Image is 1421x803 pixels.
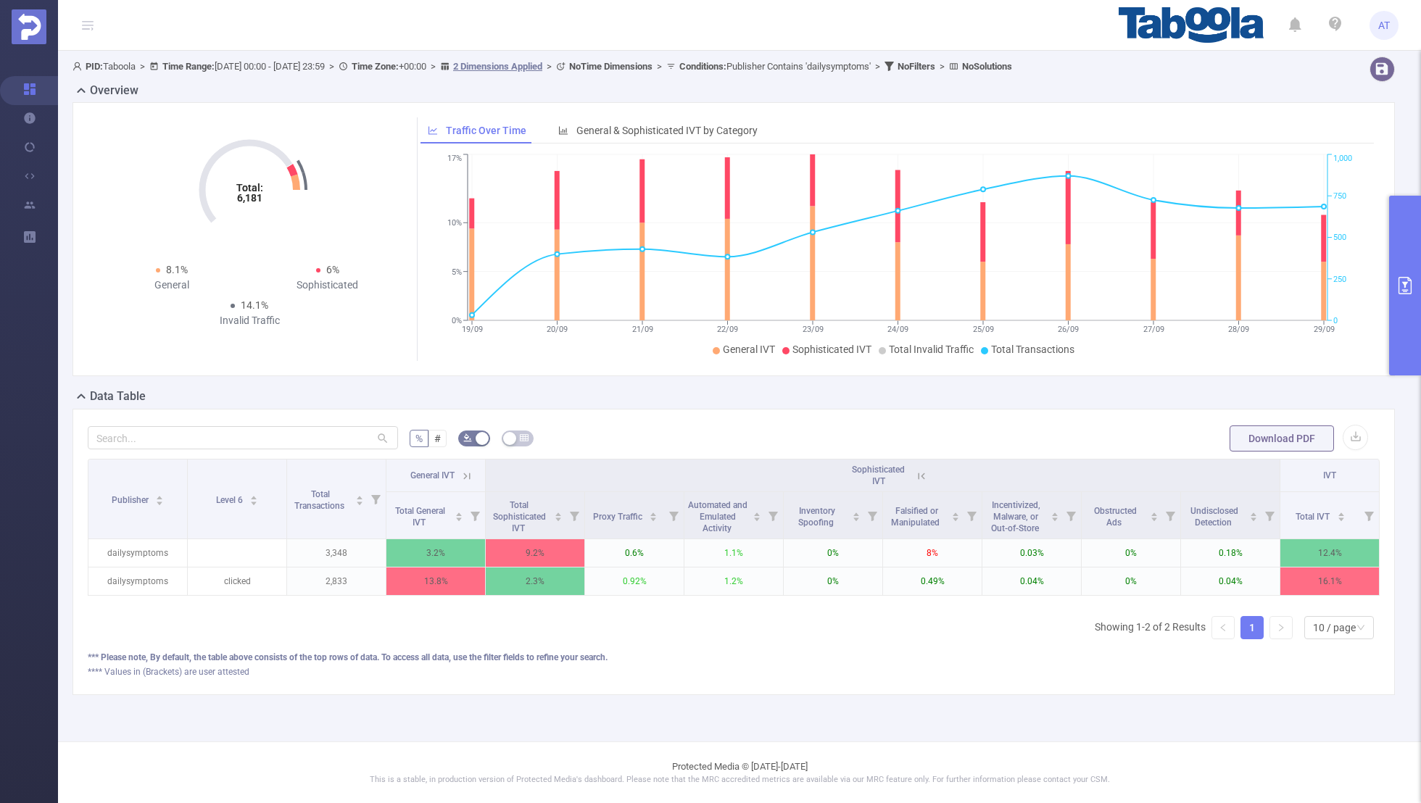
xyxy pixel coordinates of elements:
tspan: 29/09 [1313,325,1334,334]
tspan: 26/09 [1058,325,1079,334]
tspan: 0 [1333,316,1338,325]
p: 2.3% [486,567,584,595]
p: 0% [1082,567,1180,595]
h2: Data Table [90,388,146,405]
div: Sort [455,510,463,519]
span: Level 6 [216,495,245,505]
i: icon: down [1356,623,1365,633]
p: 1.1% [684,539,783,567]
img: Protected Media [12,9,46,44]
i: icon: table [520,433,529,442]
span: Traffic Over Time [446,125,526,136]
li: Next Page [1269,616,1293,639]
p: 8% [883,539,982,567]
input: Search... [88,426,398,449]
tspan: 250 [1333,275,1346,284]
span: 6% [326,264,339,275]
i: icon: caret-up [1250,510,1258,515]
div: 10 / page [1313,617,1356,638]
span: Inventory Spoofing [798,506,836,528]
button: Download PDF [1230,425,1334,452]
span: Total General IVT [395,506,445,528]
a: 1 [1241,617,1263,638]
tspan: 20/09 [547,325,568,334]
i: Filter menu [763,492,783,538]
i: icon: caret-down [555,515,563,520]
i: Filter menu [862,492,882,538]
b: No Time Dimensions [569,61,652,72]
p: 13.8% [386,567,485,595]
i: icon: caret-up [1337,510,1345,515]
div: General [94,278,249,293]
p: 1.2% [684,567,783,595]
span: > [652,61,666,72]
li: Showing 1-2 of 2 Results [1095,616,1206,639]
span: General & Sophisticated IVT by Category [576,125,758,136]
tspan: 5% [452,267,462,277]
tspan: 750 [1333,191,1346,201]
span: Total Invalid Traffic [889,344,974,355]
b: Conditions : [679,61,726,72]
span: 8.1% [166,264,188,275]
tspan: 500 [1333,233,1346,243]
tspan: 1,000 [1333,154,1352,164]
i: icon: caret-down [853,515,861,520]
span: Undisclosed Detection [1190,506,1238,528]
i: icon: caret-down [250,499,258,504]
i: Filter menu [961,492,982,538]
p: 0% [784,539,882,567]
i: icon: caret-up [650,510,658,515]
div: Sort [554,510,563,519]
i: Filter menu [1061,492,1081,538]
i: icon: caret-down [1250,515,1258,520]
tspan: 22/09 [717,325,738,334]
div: Sort [1150,510,1159,519]
span: Publisher Contains 'dailysymptoms' [679,61,871,72]
p: 2,833 [287,567,386,595]
tspan: 0% [452,316,462,325]
p: 3.2% [386,539,485,567]
div: Sort [649,510,658,519]
span: > [871,61,884,72]
i: Filter menu [663,492,684,538]
span: Sophisticated IVT [792,344,871,355]
span: > [935,61,949,72]
div: Sort [355,494,364,502]
span: Proxy Traffic [593,512,645,522]
div: Sophisticated [249,278,405,293]
p: dailysymptoms [88,539,187,567]
i: icon: caret-up [952,510,960,515]
i: icon: caret-up [356,494,364,498]
div: Invalid Traffic [172,313,328,328]
p: 0.03% [982,539,1081,567]
span: Publisher [112,495,151,505]
i: icon: left [1219,623,1227,632]
span: Sophisticated IVT [852,465,905,486]
tspan: 17% [447,154,462,164]
div: Sort [249,494,258,502]
i: Filter menu [1160,492,1180,538]
p: 0% [1082,539,1180,567]
div: Sort [1337,510,1346,519]
tspan: 10% [447,218,462,228]
h2: Overview [90,82,138,99]
tspan: 27/09 [1143,325,1164,334]
i: icon: caret-up [455,510,463,515]
p: 0.92% [585,567,684,595]
span: IVT [1323,470,1336,480]
span: Falsified or Manipulated [891,506,942,528]
div: Sort [852,510,861,519]
b: Time Range: [162,61,215,72]
tspan: 28/09 [1228,325,1249,334]
span: > [136,61,149,72]
p: This is a stable, in production version of Protected Media's dashboard. Please note that the MRC ... [94,774,1385,786]
p: 9.2% [486,539,584,567]
div: Sort [1249,510,1258,519]
i: Filter menu [564,492,584,538]
span: Taboola [DATE] 00:00 - [DATE] 23:59 +00:00 [72,61,1012,72]
span: Obstructed Ads [1094,506,1137,528]
span: Total Transactions [294,489,347,511]
tspan: 6,181 [237,192,262,204]
tspan: 19/09 [461,325,482,334]
b: No Filters [898,61,935,72]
